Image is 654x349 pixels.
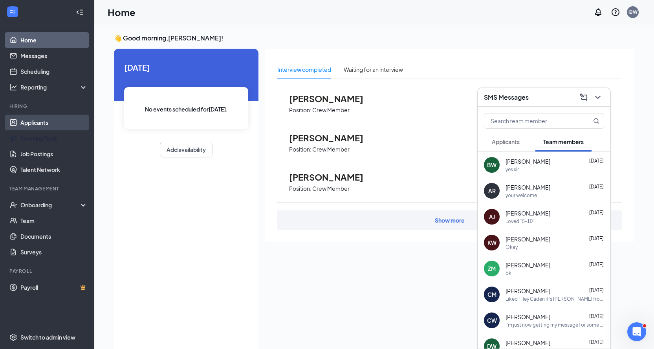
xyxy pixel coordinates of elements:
div: I'm just now getting my message for some reason I tried to do the online [506,322,604,328]
h1: Home [108,5,136,19]
button: Add availability [160,142,213,157]
h3: 👋 Good morning, [PERSON_NAME] ! [114,34,634,42]
div: CM [487,291,496,298]
a: Applicants [20,115,88,130]
div: AR [488,187,496,195]
span: [DATE] [124,61,248,73]
span: [DATE] [589,184,604,190]
span: [DATE] [589,236,604,241]
p: Position: [289,106,311,114]
h3: SMS Messages [484,93,529,102]
div: Hiring [9,103,86,110]
span: [PERSON_NAME] [289,133,376,143]
div: ZM [488,265,496,272]
svg: UserCheck [9,201,17,209]
span: [DATE] [589,313,604,319]
button: ChevronDown [592,91,604,104]
svg: Settings [9,333,17,341]
a: Team [20,213,88,228]
a: Scheduling [20,64,88,79]
div: QW [628,9,638,15]
div: Okay [506,244,518,250]
div: Switch to admin view [20,333,75,341]
span: No events scheduled for [DATE] . [145,105,228,113]
a: Messages [20,48,88,64]
input: Search team member [484,113,577,128]
a: Talent Network [20,162,88,177]
span: [DATE] [589,210,604,216]
div: BW [487,161,496,169]
span: [DATE] [589,339,604,345]
svg: WorkstreamLogo [9,8,16,16]
div: AJ [489,213,495,221]
div: Onboarding [20,201,81,209]
div: Team Management [9,185,86,192]
svg: Notifications [594,7,603,17]
div: yes sir [506,166,519,173]
a: Documents [20,228,88,244]
p: Crew Member [312,185,350,192]
div: Loved “5-10” [506,218,535,225]
p: Position: [289,146,311,153]
span: [PERSON_NAME] [506,261,550,269]
span: Applicants [492,138,520,145]
a: Home [20,32,88,48]
div: your welcome [506,192,537,199]
svg: ComposeMessage [579,93,588,102]
a: Job Postings [20,146,88,162]
div: CW [487,316,497,324]
a: Sourcing Tools [20,130,88,146]
span: [PERSON_NAME] [506,235,550,243]
svg: Analysis [9,83,17,91]
span: [PERSON_NAME] [289,172,376,182]
div: Waiting for an interview [344,65,403,74]
span: [PERSON_NAME] [289,93,376,104]
div: Interview completed [277,65,331,74]
div: Reporting [20,83,88,91]
svg: QuestionInfo [611,7,620,17]
span: [PERSON_NAME] [506,339,550,347]
a: PayrollCrown [20,280,88,295]
p: Crew Member [312,146,350,153]
div: ok [506,270,511,276]
button: ComposeMessage [577,91,590,104]
div: Show more [435,216,465,224]
svg: Collapse [76,8,84,16]
svg: MagnifyingGlass [593,118,599,124]
p: Position: [289,185,311,192]
p: Crew Member [312,106,350,114]
div: Payroll [9,268,86,274]
span: [DATE] [589,261,604,267]
span: [PERSON_NAME] [506,209,550,217]
span: [PERSON_NAME] [506,313,550,321]
span: [DATE] [589,287,604,293]
span: [PERSON_NAME] [506,183,550,191]
div: KW [487,239,496,247]
iframe: Intercom live chat [627,322,646,341]
svg: ChevronDown [593,93,603,102]
a: Surveys [20,244,88,260]
span: Team members [543,138,584,145]
span: [PERSON_NAME] [506,157,550,165]
span: [DATE] [589,158,604,164]
span: [PERSON_NAME] [506,287,550,295]
div: Liked “Hey Caden it's [PERSON_NAME] from [PERSON_NAME]'s dont come in tonight come in [DATE] at 5... [506,296,604,302]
